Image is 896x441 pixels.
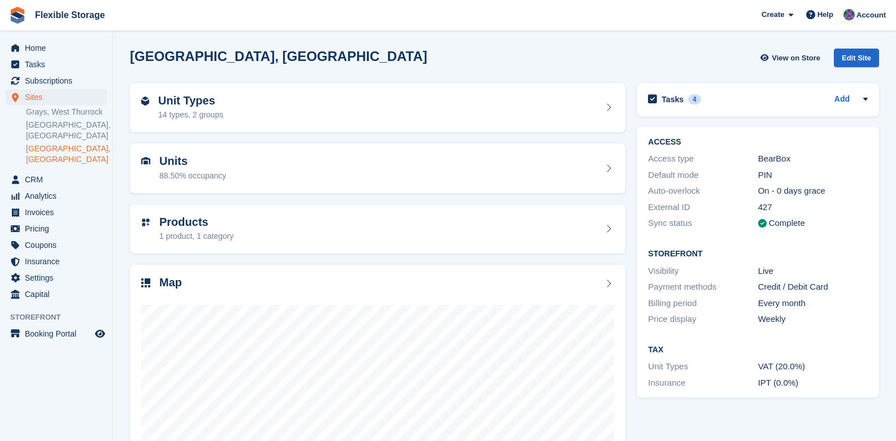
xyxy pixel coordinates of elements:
[25,326,93,342] span: Booking Portal
[648,201,758,214] div: External ID
[648,360,758,373] div: Unit Types
[648,281,758,294] div: Payment methods
[6,89,107,105] a: menu
[648,265,758,278] div: Visibility
[93,327,107,340] a: Preview store
[25,237,93,253] span: Coupons
[6,188,107,204] a: menu
[25,254,93,269] span: Insurance
[25,270,93,286] span: Settings
[25,286,93,302] span: Capital
[158,109,223,121] div: 14 types, 2 groups
[6,286,107,302] a: menu
[843,9,855,20] img: Daniel Douglas
[25,73,93,89] span: Subscriptions
[758,185,868,198] div: On - 0 days grace
[6,172,107,187] a: menu
[769,217,805,230] div: Complete
[158,94,223,107] h2: Unit Types
[648,138,868,147] h2: ACCESS
[26,107,107,117] a: Grays, West Thurrock
[25,172,93,187] span: CRM
[688,94,701,104] div: 4
[26,143,107,165] a: [GEOGRAPHIC_DATA], [GEOGRAPHIC_DATA]
[834,49,879,72] a: Edit Site
[662,94,684,104] h2: Tasks
[6,270,107,286] a: menu
[648,346,868,355] h2: Tax
[159,216,234,229] h2: Products
[758,281,868,294] div: Credit / Debit Card
[130,49,427,64] h2: [GEOGRAPHIC_DATA], [GEOGRAPHIC_DATA]
[6,237,107,253] a: menu
[648,313,758,326] div: Price display
[834,49,879,67] div: Edit Site
[10,312,112,323] span: Storefront
[6,73,107,89] a: menu
[25,221,93,237] span: Pricing
[25,89,93,105] span: Sites
[130,143,625,193] a: Units 88.50% occupancy
[758,360,868,373] div: VAT (20.0%)
[772,53,820,64] span: View on Store
[6,254,107,269] a: menu
[648,297,758,310] div: Billing period
[817,9,833,20] span: Help
[758,152,868,165] div: BearBox
[648,250,868,259] h2: Storefront
[648,217,758,230] div: Sync status
[141,157,150,165] img: unit-icn-7be61d7bf1b0ce9d3e12c5938cc71ed9869f7b940bace4675aadf7bd6d80202e.svg
[758,377,868,390] div: IPT (0.0%)
[762,9,784,20] span: Create
[25,188,93,204] span: Analytics
[834,93,850,106] a: Add
[856,10,886,21] span: Account
[25,40,93,56] span: Home
[26,120,107,141] a: [GEOGRAPHIC_DATA], [GEOGRAPHIC_DATA]
[9,7,26,24] img: stora-icon-8386f47178a22dfd0bd8f6a31ec36ba5ce8667c1dd55bd0f319d3a0aa187defe.svg
[159,276,182,289] h2: Map
[758,313,868,326] div: Weekly
[6,326,107,342] a: menu
[648,185,758,198] div: Auto-overlock
[758,201,868,214] div: 427
[6,221,107,237] a: menu
[758,297,868,310] div: Every month
[141,278,150,287] img: map-icn-33ee37083ee616e46c38cad1a60f524a97daa1e2b2c8c0bc3eb3415660979fc1.svg
[6,40,107,56] a: menu
[648,152,758,165] div: Access type
[758,169,868,182] div: PIN
[159,230,234,242] div: 1 product, 1 category
[25,204,93,220] span: Invoices
[648,169,758,182] div: Default mode
[6,56,107,72] a: menu
[130,83,625,133] a: Unit Types 14 types, 2 groups
[759,49,825,67] a: View on Store
[648,377,758,390] div: Insurance
[141,97,149,106] img: unit-type-icn-2b2737a686de81e16bb02015468b77c625bbabd49415b5ef34ead5e3b44a266d.svg
[25,56,93,72] span: Tasks
[141,218,150,227] img: custom-product-icn-752c56ca05d30b4aa98f6f15887a0e09747e85b44ffffa43cff429088544963d.svg
[758,265,868,278] div: Live
[6,204,107,220] a: menu
[159,170,226,182] div: 88.50% occupancy
[130,204,625,254] a: Products 1 product, 1 category
[159,155,226,168] h2: Units
[31,6,110,24] a: Flexible Storage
